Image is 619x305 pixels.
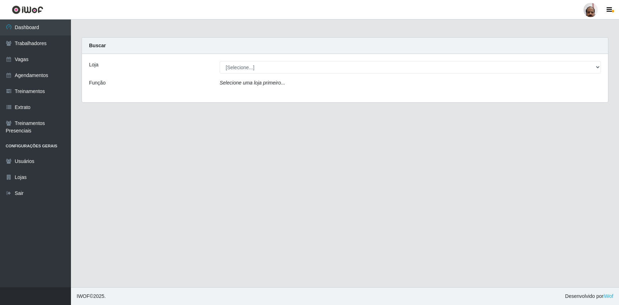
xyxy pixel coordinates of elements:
[603,293,613,299] a: iWof
[77,293,90,299] span: IWOF
[220,80,285,86] i: Selecione uma loja primeiro...
[12,5,43,14] img: CoreUI Logo
[77,293,106,300] span: © 2025 .
[89,61,98,69] label: Loja
[89,43,106,48] strong: Buscar
[565,293,613,300] span: Desenvolvido por
[89,79,106,87] label: Função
